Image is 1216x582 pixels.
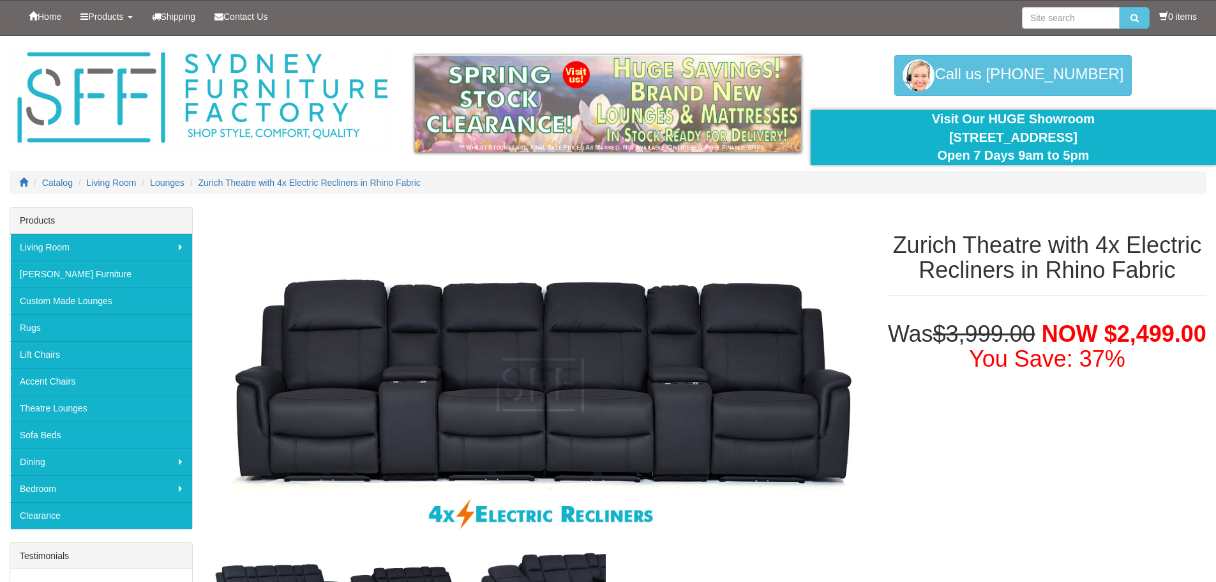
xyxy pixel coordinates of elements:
[42,178,73,188] a: Catalog
[415,55,801,152] img: spring-sale.gif
[820,110,1206,165] div: Visit Our HUGE Showroom [STREET_ADDRESS] Open 7 Days 9am to 5pm
[10,208,192,234] div: Products
[10,261,192,287] a: [PERSON_NAME] Furniture
[933,321,1035,347] del: $3,999.00
[10,287,192,314] a: Custom Made Lounges
[10,475,192,502] a: Bedroom
[205,1,277,33] a: Contact Us
[1022,7,1120,29] input: Site search
[10,341,192,368] a: Lift Chairs
[10,502,192,529] a: Clearance
[10,314,192,341] a: Rugs
[969,346,1125,372] font: You Save: 37%
[87,178,137,188] a: Living Room
[150,178,184,188] a: Lounges
[71,1,142,33] a: Products
[11,49,394,148] img: Sydney Furniture Factory
[19,1,71,33] a: Home
[10,422,192,448] a: Sofa Beds
[199,178,421,188] a: Zurich Theatre with 4x Electric Recliners in Rhino Fabric
[10,448,192,475] a: Dining
[88,11,123,22] span: Products
[38,11,61,22] span: Home
[888,321,1206,372] h1: Was
[142,1,206,33] a: Shipping
[223,11,267,22] span: Contact Us
[10,368,192,395] a: Accent Chairs
[10,234,192,261] a: Living Room
[10,543,192,569] div: Testimonials
[10,395,192,422] a: Theatre Lounges
[161,11,196,22] span: Shipping
[1042,321,1206,347] span: NOW $2,499.00
[888,233,1206,283] h1: Zurich Theatre with 4x Electric Recliners in Rhino Fabric
[1159,10,1197,23] li: 0 items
